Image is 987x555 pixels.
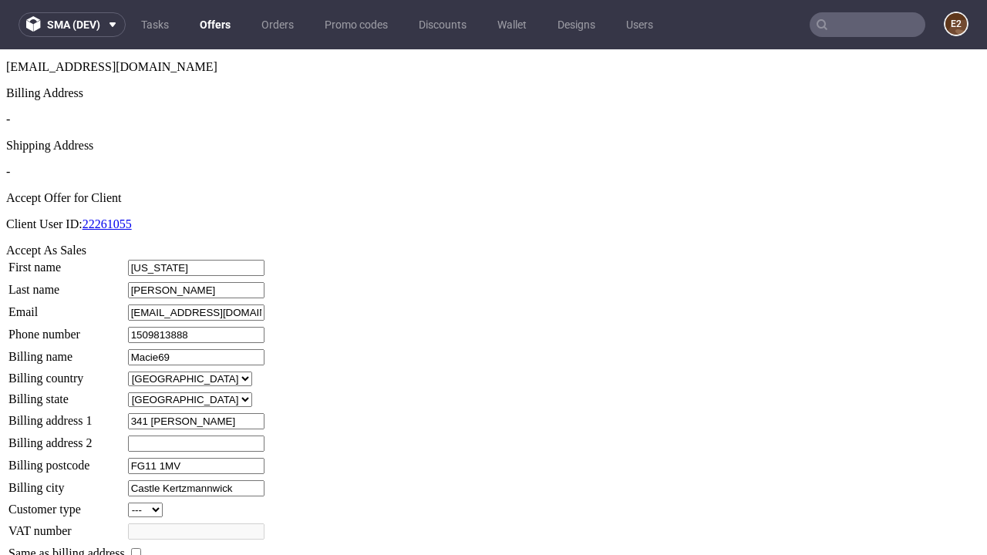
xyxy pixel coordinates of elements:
[6,63,10,76] span: -
[617,12,662,37] a: Users
[8,496,126,513] td: Same as billing address
[252,12,303,37] a: Orders
[83,168,132,181] a: 22261055
[6,168,981,182] p: Client User ID:
[8,385,126,403] td: Billing address 2
[409,12,476,37] a: Discounts
[315,12,397,37] a: Promo codes
[8,299,126,317] td: Billing name
[8,408,126,425] td: Billing postcode
[8,452,126,469] td: Customer type
[6,142,981,156] div: Accept Offer for Client
[488,12,536,37] a: Wallet
[8,363,126,381] td: Billing address 1
[8,430,126,448] td: Billing city
[8,232,126,250] td: Last name
[8,473,126,491] td: VAT number
[6,37,981,51] div: Billing Address
[19,12,126,37] button: sma (dev)
[945,13,967,35] figcaption: e2
[8,321,126,338] td: Billing country
[6,194,981,208] div: Accept As Sales
[8,254,126,272] td: Email
[47,19,100,30] span: sma (dev)
[6,11,217,24] span: [EMAIL_ADDRESS][DOMAIN_NAME]
[6,89,981,103] div: Shipping Address
[132,12,178,37] a: Tasks
[6,116,10,129] span: -
[190,12,240,37] a: Offers
[8,342,126,358] td: Billing state
[8,277,126,294] td: Phone number
[8,210,126,227] td: First name
[548,12,605,37] a: Designs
